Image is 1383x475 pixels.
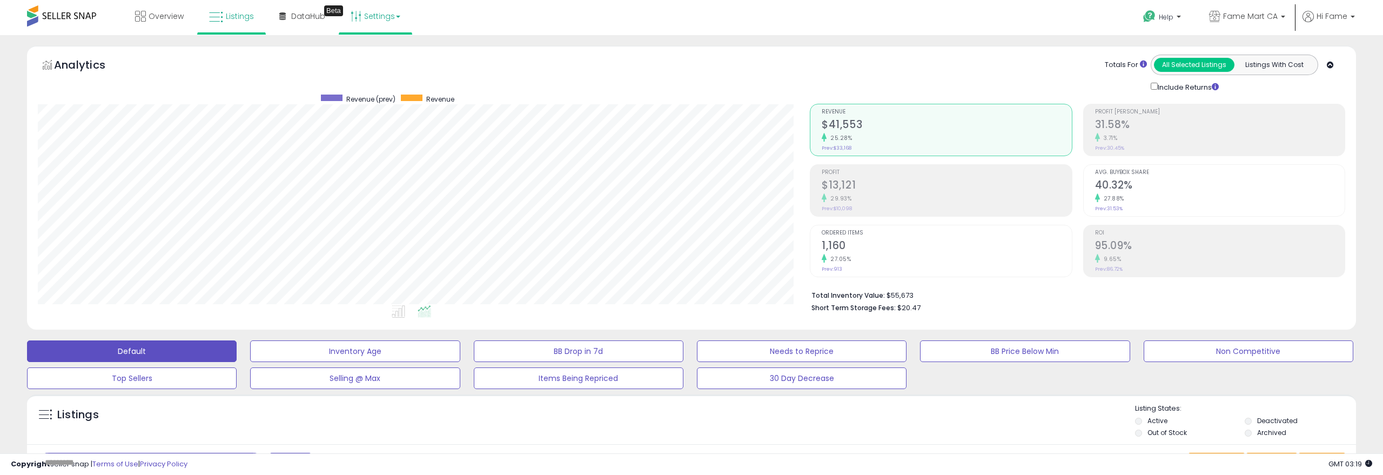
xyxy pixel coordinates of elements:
[897,303,921,313] span: $20.47
[1147,416,1167,425] label: Active
[822,170,1071,176] span: Profit
[822,179,1071,193] h2: $13,121
[1317,11,1347,22] span: Hi Fame
[822,145,851,151] small: Prev: $33,168
[426,95,454,104] span: Revenue
[1095,118,1345,133] h2: 31.58%
[1246,453,1297,471] button: Columns
[1143,81,1232,93] div: Include Returns
[1095,145,1124,151] small: Prev: 30.45%
[1143,10,1156,23] i: Get Help
[1328,459,1372,469] span: 2025-10-7 03:19 GMT
[1135,404,1356,414] p: Listing States:
[1299,453,1345,471] button: Actions
[1095,109,1345,115] span: Profit [PERSON_NAME]
[27,367,237,389] button: Top Sellers
[827,134,852,142] small: 25.28%
[324,5,343,16] div: Tooltip anchor
[1100,195,1124,203] small: 27.88%
[920,340,1130,362] button: BB Price Below Min
[697,367,907,389] button: 30 Day Decrease
[697,340,907,362] button: Needs to Reprice
[269,453,311,472] button: Filters
[811,291,885,300] b: Total Inventory Value:
[1095,205,1123,212] small: Prev: 31.53%
[1257,416,1298,425] label: Deactivated
[11,459,50,469] strong: Copyright
[291,11,325,22] span: DataHub
[1223,11,1278,22] span: Fame Mart CA
[1105,60,1147,70] div: Totals For
[1095,170,1345,176] span: Avg. Buybox Share
[1234,58,1314,72] button: Listings With Cost
[1095,266,1123,272] small: Prev: 86.72%
[811,288,1337,301] li: $55,673
[1257,428,1286,437] label: Archived
[149,11,184,22] span: Overview
[226,11,254,22] span: Listings
[1095,179,1345,193] h2: 40.32%
[827,255,851,263] small: 27.05%
[11,459,187,470] div: seller snap | |
[1154,58,1234,72] button: All Selected Listings
[346,95,395,104] span: Revenue (prev)
[1147,428,1187,437] label: Out of Stock
[822,230,1071,236] span: Ordered Items
[57,407,99,423] h5: Listings
[250,367,460,389] button: Selling @ Max
[1100,134,1118,142] small: 3.71%
[474,367,683,389] button: Items Being Repriced
[811,303,896,312] b: Short Term Storage Fees:
[1189,453,1245,471] button: Save View
[54,57,126,75] h5: Analytics
[822,118,1071,133] h2: $41,553
[822,239,1071,254] h2: 1,160
[1095,239,1345,254] h2: 95.09%
[1303,11,1355,35] a: Hi Fame
[27,340,237,362] button: Default
[1144,340,1353,362] button: Non Competitive
[822,266,842,272] small: Prev: 913
[822,205,852,212] small: Prev: $10,098
[1134,2,1192,35] a: Help
[1100,255,1122,263] small: 9.65%
[827,195,851,203] small: 29.93%
[1095,230,1345,236] span: ROI
[1159,12,1173,22] span: Help
[250,340,460,362] button: Inventory Age
[822,109,1071,115] span: Revenue
[474,340,683,362] button: BB Drop in 7d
